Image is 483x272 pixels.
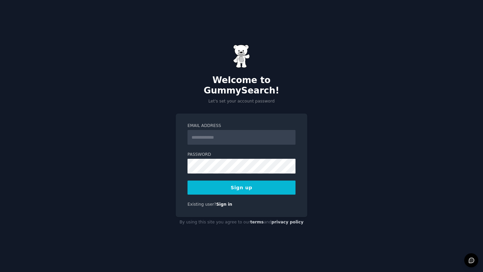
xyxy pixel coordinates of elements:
a: Sign in [216,202,232,207]
p: Let's set your account password [176,98,307,105]
span: Existing user? [187,202,216,207]
div: By using this site you agree to our and [176,217,307,228]
button: Sign up [187,181,296,195]
label: Email Address [187,123,296,129]
a: privacy policy [271,220,304,224]
h2: Welcome to GummySearch! [176,75,307,96]
img: Gummy Bear [233,45,250,68]
label: Password [187,152,296,158]
a: terms [250,220,264,224]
